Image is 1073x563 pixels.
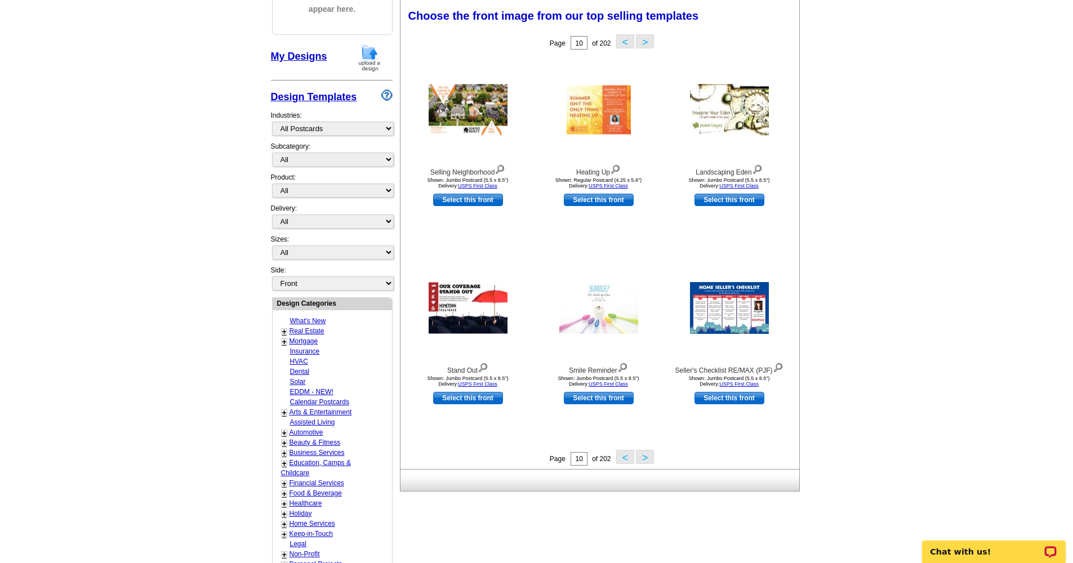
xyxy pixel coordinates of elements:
[564,194,634,206] a: use this design
[290,388,333,396] a: EDDM - NEW!
[290,439,341,446] a: Beauty & Fitness
[271,234,393,265] div: Sizes:
[690,282,769,334] img: Seller's Checklist RE/MAX (PJF)
[537,162,661,177] div: Heating Up
[752,162,763,175] img: view design details
[915,528,1073,563] iframe: LiveChat chat widget
[282,408,287,417] a: +
[667,376,791,387] div: Shown: Jumbo Postcard (5.5 x 8.5") Delivery:
[282,327,287,336] a: +
[271,105,393,141] div: Industries:
[290,449,345,457] a: Business Services
[773,360,783,373] img: view design details
[355,43,384,72] img: upload-design
[290,530,333,538] a: Keep-in-Touch
[290,489,342,497] a: Food & Beverage
[719,381,759,387] a: USPS First Class
[271,265,393,292] div: Side:
[290,398,349,406] a: Calendar Postcards
[271,203,393,234] div: Delivery:
[290,540,306,548] a: Legal
[495,162,505,175] img: view design details
[381,90,393,101] img: design-wizard-help-icon.png
[290,327,324,335] a: Real Estate
[282,449,287,458] a: +
[458,381,497,387] a: USPS First Class
[282,337,287,346] a: +
[273,298,392,309] div: Design Categories
[537,360,661,376] div: Smile Reminder
[592,455,611,463] span: of 202
[550,39,566,47] span: Page
[478,360,488,373] img: view design details
[290,347,320,355] a: Insurance
[290,317,326,325] a: What's New
[429,283,507,334] img: Stand Out
[282,520,287,529] a: +
[290,499,322,507] a: Healthcare
[271,51,327,62] a: My Designs
[429,84,507,136] img: Selling Neighborhood
[592,39,611,47] span: of 202
[406,376,530,387] div: Shown: Jumbo Postcard (5.5 x 8.5") Delivery:
[290,479,344,487] a: Financial Services
[406,162,530,177] div: Selling Neighborhood
[567,86,631,135] img: Heating Up
[589,183,628,189] a: USPS First Class
[290,358,308,365] a: HVAC
[406,360,530,376] div: Stand Out
[550,455,566,463] span: Page
[282,459,287,468] a: +
[667,360,791,376] div: Seller's Checklist RE/MAX (PJF)
[406,177,530,189] div: Shown: Jumbo Postcard (5.5 x 8.5") Delivery:
[408,10,699,22] span: Choose the front image from our top selling templates
[667,162,791,177] div: Landscaping Eden
[537,177,661,189] div: Shown: Regular Postcard (4.25 x 5.6") Delivery:
[282,489,287,498] a: +
[433,194,503,206] a: use this design
[290,520,335,528] a: Home Services
[719,183,759,189] a: USPS First Class
[290,378,306,386] a: Solar
[282,439,287,448] a: +
[667,177,791,189] div: Shown: Jumbo Postcard (5.5 x 8.5") Delivery:
[690,84,769,136] img: Landscaping Eden
[282,510,287,519] a: +
[282,530,287,539] a: +
[616,450,634,464] button: <
[694,392,764,404] a: use this design
[290,428,323,436] a: Automotive
[290,337,318,345] a: Mortgage
[636,34,654,48] button: >
[694,194,764,206] a: use this design
[636,450,654,464] button: >
[617,360,628,373] img: view design details
[559,283,638,334] img: Smile Reminder
[271,91,357,102] a: Design Templates
[537,376,661,387] div: Shown: Jumbo Postcard (5.5 x 8.5") Delivery:
[290,418,335,426] a: Assisted Living
[564,392,634,404] a: use this design
[282,499,287,508] a: +
[271,141,393,172] div: Subcategory:
[282,428,287,437] a: +
[282,479,287,488] a: +
[271,172,393,203] div: Product:
[281,459,351,477] a: Education, Camps & Childcare
[589,381,628,387] a: USPS First Class
[282,550,287,559] a: +
[616,34,634,48] button: <
[290,510,312,517] a: Holiday
[290,368,310,376] a: Dental
[610,162,621,175] img: view design details
[458,183,497,189] a: USPS First Class
[290,408,352,416] a: Arts & Entertainment
[290,550,320,558] a: Non-Profit
[433,392,503,404] a: use this design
